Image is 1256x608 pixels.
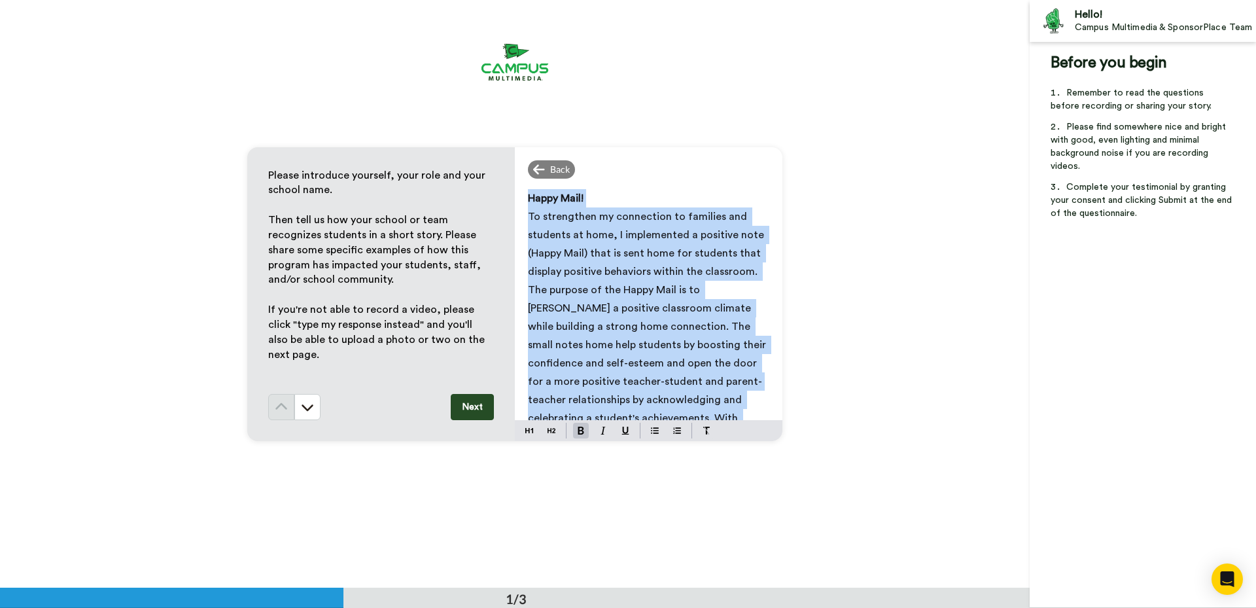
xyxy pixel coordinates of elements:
img: heading-two-block.svg [548,425,555,436]
img: numbered-block.svg [673,425,681,436]
span: Back [550,163,570,176]
span: Complete your testimonial by granting your consent and clicking Submit at the end of the question... [1051,183,1234,218]
span: Before you begin [1051,55,1166,71]
span: If you're not able to record a video, please click "type my response instead" and you'll also be ... [268,304,487,360]
span: Then tell us how your school or team recognizes students in a short story. Please share some spec... [268,215,483,285]
img: Profile Image [1037,5,1068,37]
img: heading-one-block.svg [525,425,533,436]
div: Back [528,160,575,179]
div: Open Intercom Messenger [1212,563,1243,595]
span: Happy Mail! [528,193,584,204]
span: To strengthen my connection to families and students at home, I implemented a positive note (Happ... [528,211,772,588]
div: Hello! [1075,9,1255,21]
button: Next [451,394,494,420]
span: Please introduce yourself, your role and your school name. [268,170,488,196]
img: bold-mark.svg [578,427,584,435]
div: Campus Multimedia & SponsorPlace Team [1075,22,1255,33]
img: italic-mark.svg [601,427,606,435]
span: Remember to read the questions before recording or sharing your story. [1051,88,1212,111]
img: bulleted-block.svg [651,425,659,436]
div: 1/3 [485,590,548,608]
img: clear-format.svg [703,427,710,435]
img: underline-mark.svg [621,427,629,435]
span: Please find somewhere nice and bright with good, even lighting and minimal background noise if yo... [1051,122,1229,171]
